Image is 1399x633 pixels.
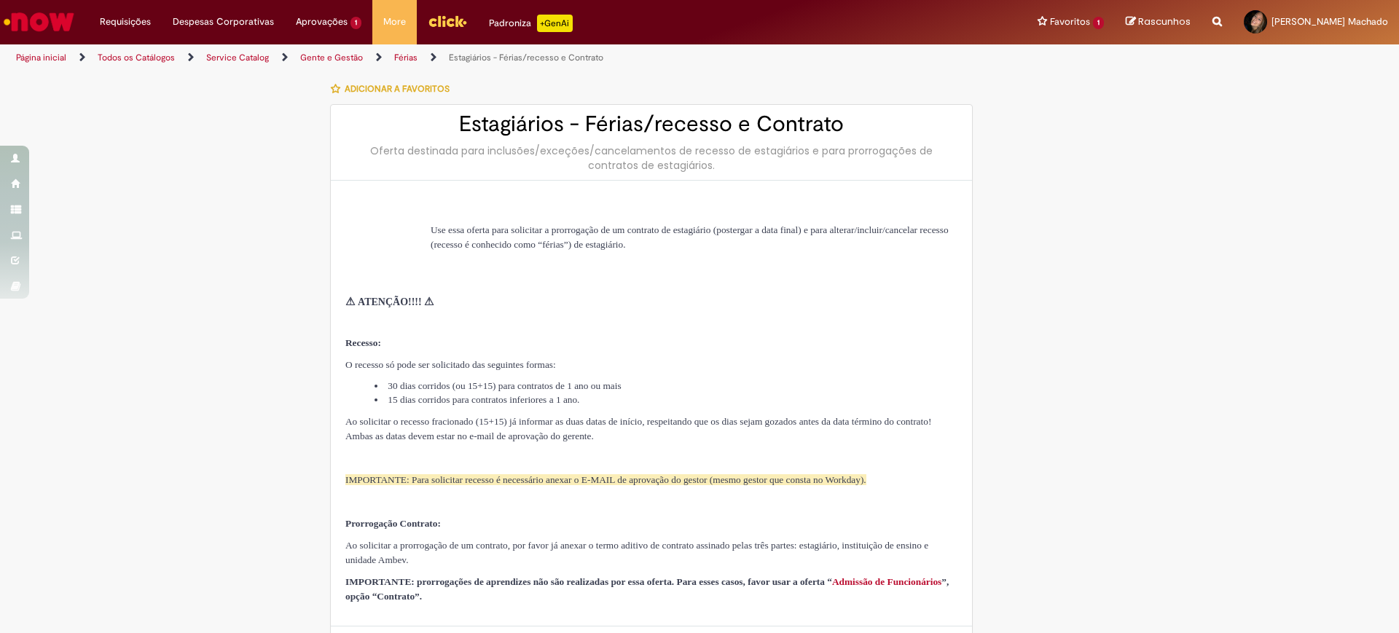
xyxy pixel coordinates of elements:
a: Rascunhos [1126,15,1191,29]
div: Padroniza [489,15,573,32]
a: Gente e Gestão [300,52,363,63]
span: 1 [350,17,361,29]
span: Rascunhos [1138,15,1191,28]
span: Ao solicitar a prorrogação de um contrato, por favor já anexar o termo aditivo de contrato assina... [345,540,928,565]
span: ⚠ [424,296,434,307]
h2: Estagiários - Férias/recesso e Contrato [345,112,957,136]
span: Aprovações [296,15,348,29]
a: Página inicial [16,52,66,63]
span: Ao solicitar o recesso fracionado (15+15) já informar as duas datas de início, respeitando que os... [345,416,931,441]
span: Favoritos [1050,15,1090,29]
button: Adicionar a Favoritos [330,74,458,104]
div: Oferta destinada para inclusões/exceções/cancelamentos de recesso de estagiários e para prorrogaç... [345,143,957,173]
span: ⚠ [345,296,355,307]
p: +GenAi [537,15,573,32]
span: ATENÇÃO!!!! [358,296,422,307]
a: Estagiários - Férias/recesso e Contrato [449,52,603,63]
span: More [383,15,406,29]
span: Adicionar a Favoritos [345,83,450,95]
a: Admissão de Funcionários [832,576,941,587]
span: Despesas Corporativas [173,15,274,29]
ul: Trilhas de página [11,44,922,71]
span: [PERSON_NAME] Machado [1271,15,1388,28]
strong: Recesso: [345,337,381,348]
a: Service Catalog [206,52,269,63]
strong: IMPORTANTE: prorrogações de aprendizes não são realizadas por essa oferta. Para esses casos, favo... [345,576,832,587]
span: O recesso só pode ser solicitado das seguintes formas: [345,359,556,370]
a: Todos os Catálogos [98,52,175,63]
img: Estagiários - Férias/recesso e Contrato [354,203,422,280]
li: 30 dias corridos (ou 15+15) para contratos de 1 ano ou mais [375,379,957,393]
span: IMPORTANTE: Para solicitar recesso é necessário anexar o E-MAIL de aprovação do gestor (mesmo ges... [345,474,866,485]
span: Requisições [100,15,151,29]
span: 1 [1093,17,1104,29]
li: 15 dias corridos para contratos inferiores a 1 ano. [375,393,957,406]
span: Use essa oferta para solicitar a prorrogação de um contrato de estagiário (postergar a data final... [431,224,949,250]
img: ServiceNow [1,7,77,36]
img: click_logo_yellow_360x200.png [428,10,467,32]
a: Férias [394,52,418,63]
strong: Prorrogação Contrato: [345,518,441,529]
